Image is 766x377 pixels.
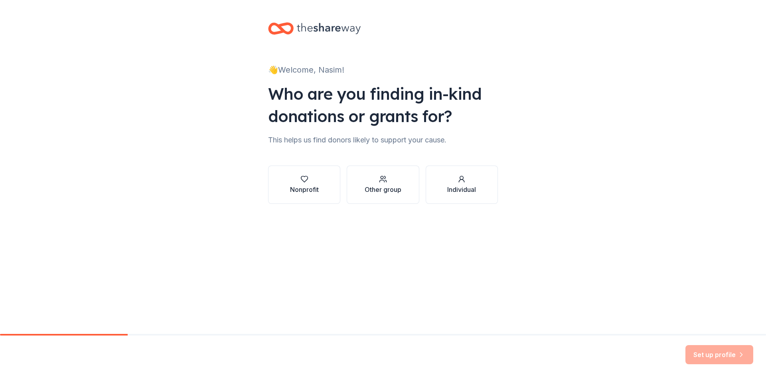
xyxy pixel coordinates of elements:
button: Individual [426,166,498,204]
div: 👋 Welcome, Nasim! [268,63,498,76]
button: Other group [347,166,419,204]
div: Other group [365,185,401,194]
button: Nonprofit [268,166,340,204]
div: This helps us find donors likely to support your cause. [268,134,498,146]
div: Who are you finding in-kind donations or grants for? [268,83,498,127]
div: Nonprofit [290,185,319,194]
div: Individual [447,185,476,194]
